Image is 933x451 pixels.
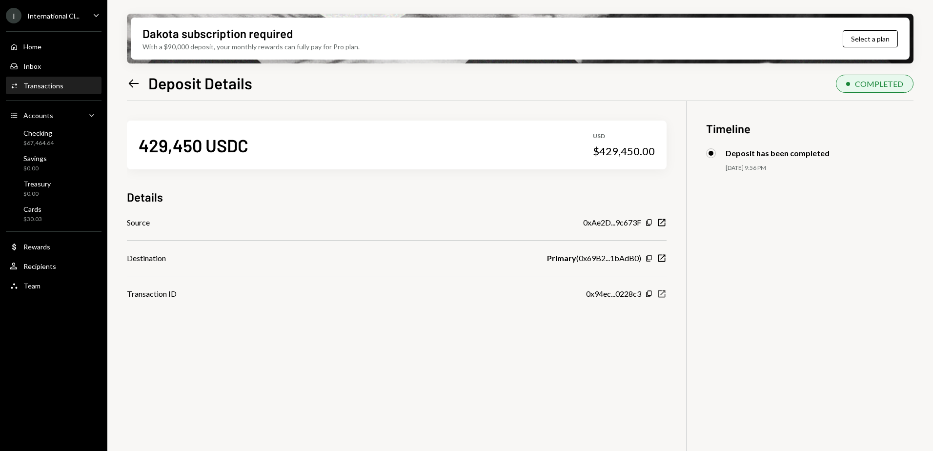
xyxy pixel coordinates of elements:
div: Transaction ID [127,288,177,300]
div: Deposit has been completed [726,148,830,158]
div: $30.03 [23,215,42,224]
div: Checking [23,129,54,137]
a: Accounts [6,106,101,124]
h1: Deposit Details [148,73,252,93]
div: Home [23,42,41,51]
div: 0x94ec...0228c3 [586,288,641,300]
a: Transactions [6,77,101,94]
b: Primary [547,252,576,264]
div: With a $90,000 deposit, your monthly rewards can fully pay for Pro plan. [142,41,360,52]
a: Savings$0.00 [6,151,101,175]
a: Rewards [6,238,101,255]
div: Inbox [23,62,41,70]
div: Destination [127,252,166,264]
a: Recipients [6,257,101,275]
a: Checking$67,464.64 [6,126,101,149]
div: Savings [23,154,47,163]
div: Dakota subscription required [142,25,293,41]
a: Team [6,277,101,294]
h3: Details [127,189,163,205]
div: COMPLETED [855,79,903,88]
div: 0xAe2D...9c673F [583,217,641,228]
div: $0.00 [23,190,51,198]
div: Transactions [23,82,63,90]
div: Accounts [23,111,53,120]
div: 429,450 USDC [139,134,248,156]
div: ( 0x69B2...1bAdB0 ) [547,252,641,264]
a: Home [6,38,101,55]
div: International Cl... [27,12,80,20]
button: Select a plan [843,30,898,47]
div: $0.00 [23,164,47,173]
a: Cards$30.03 [6,202,101,225]
a: Treasury$0.00 [6,177,101,200]
a: Inbox [6,57,101,75]
div: $429,450.00 [593,144,655,158]
div: [DATE] 9:56 PM [726,164,913,172]
div: I [6,8,21,23]
div: Team [23,282,41,290]
div: Treasury [23,180,51,188]
div: USD [593,132,655,141]
h3: Timeline [706,121,913,137]
div: Recipients [23,262,56,270]
div: $67,464.64 [23,139,54,147]
div: Rewards [23,243,50,251]
div: Source [127,217,150,228]
div: Cards [23,205,42,213]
